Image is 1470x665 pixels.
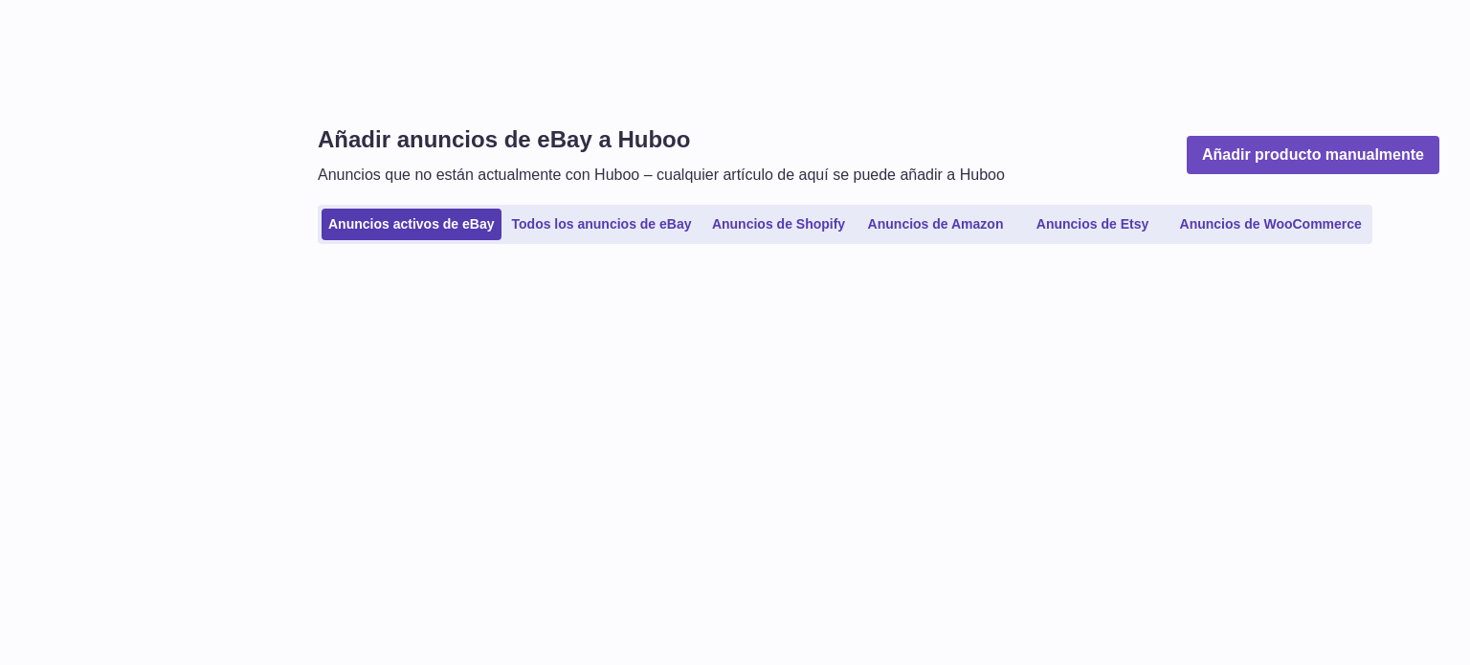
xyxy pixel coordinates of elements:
a: Anuncios de WooCommerce [1173,209,1369,240]
a: Añadir producto manualmente [1187,136,1439,175]
a: Todos los anuncios de eBay [505,209,699,240]
a: Anuncios activos de eBay [322,209,501,240]
a: Anuncios de Amazon [859,209,1013,240]
a: Anuncios de Shopify [702,209,856,240]
a: Anuncios de Etsy [1016,209,1169,240]
p: Anuncios que no están actualmente con Huboo – cualquier artículo de aquí se puede añadir a Huboo [318,165,1005,186]
h1: Añadir anuncios de eBay a Huboo [318,124,1005,155]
